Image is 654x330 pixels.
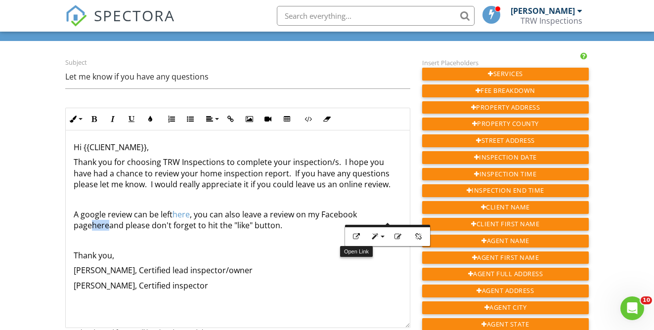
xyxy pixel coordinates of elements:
[74,157,402,190] p: Thank you for choosing TRW Inspections to complete your inspection/s. I hope you have had a chanc...
[422,84,589,97] div: Fee Breakdown
[340,246,373,257] div: Open Link
[511,6,575,16] div: [PERSON_NAME]
[277,110,296,128] button: Insert Table
[92,220,109,231] a: here
[74,280,402,291] p: [PERSON_NAME], Certified inspector
[422,285,589,297] div: Agent Address
[173,209,190,220] a: here
[422,201,589,214] div: Client Name
[422,118,589,130] div: Property County
[422,235,589,247] div: Agent Name
[277,6,475,26] input: Search everything...
[620,296,644,320] iframe: Intercom live chat
[74,142,402,153] p: Hi {{CLIENT_NAME}},
[66,110,85,128] button: Inline Style
[181,110,200,128] button: Unordered List
[65,5,87,27] img: The Best Home Inspection Software - Spectora
[422,251,589,264] div: Agent First Name
[422,68,589,81] div: Services
[299,110,317,128] button: Code View
[65,13,175,34] a: SPECTORA
[422,151,589,164] div: Inspection Date
[422,301,589,314] div: Agent City
[422,268,589,281] div: Agent Full Address
[74,209,402,231] p: A google review can be left , you can also leave a review on my Facebook page and please don't fo...
[389,227,407,246] button: Edit Link
[240,110,259,128] button: Insert Image (⌘P)
[65,58,87,67] label: Subject
[259,110,277,128] button: Insert Video
[141,110,160,128] button: Colors
[422,168,589,181] div: Inspection Time
[94,5,175,26] span: SPECTORA
[221,110,240,128] button: Insert Link (⌘K)
[317,110,336,128] button: Clear Formatting
[422,184,589,197] div: Inspection End Time
[521,16,582,26] div: TRW Inspections
[422,101,589,114] div: Property Address
[74,265,402,276] p: [PERSON_NAME], Certified lead inspector/owner
[74,250,402,261] p: Thank you,
[422,218,589,231] div: Client First Name
[409,227,428,246] button: Unlink
[641,296,652,304] span: 10
[422,58,479,67] label: Insert Placeholders
[162,110,181,128] button: Ordered List
[422,134,589,147] div: Street Address
[202,110,221,128] button: Align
